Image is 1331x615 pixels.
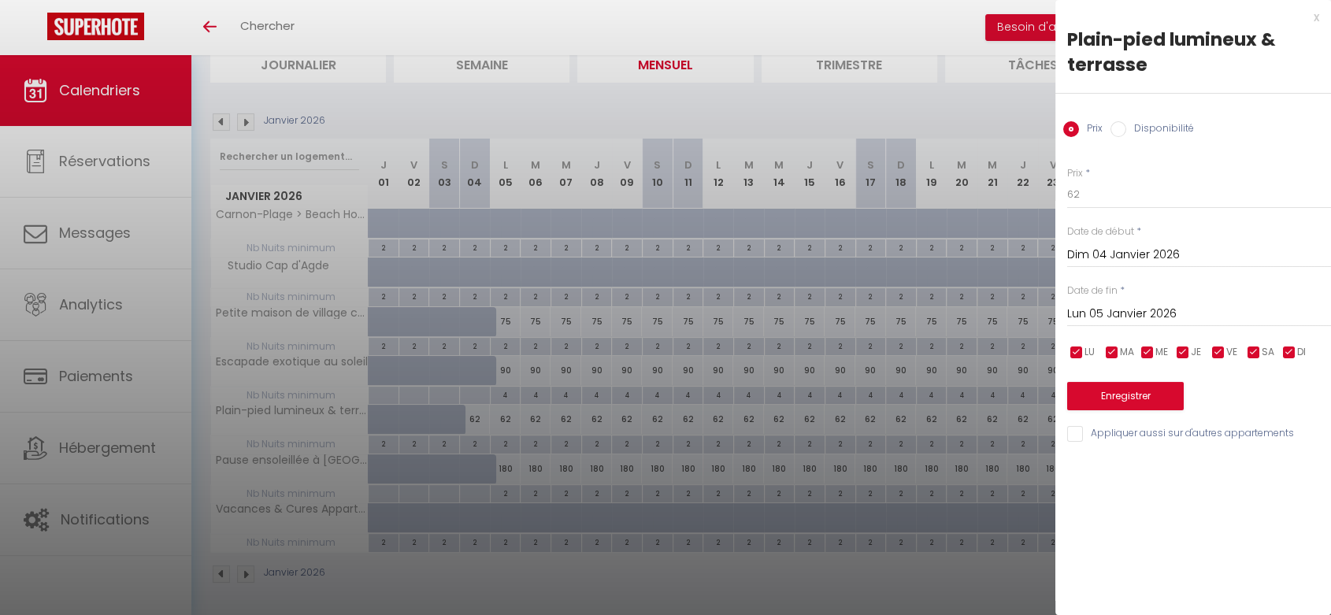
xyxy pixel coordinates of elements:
span: SA [1262,345,1274,360]
label: Date de fin [1067,283,1118,298]
span: MA [1120,345,1134,360]
span: VE [1226,345,1237,360]
span: LU [1084,345,1095,360]
label: Prix [1079,121,1103,139]
label: Date de début [1067,224,1134,239]
label: Prix [1067,166,1083,181]
div: Plain-pied lumineux & terrasse [1067,27,1319,77]
button: Ouvrir le widget de chat LiveChat [13,6,60,54]
span: DI [1297,345,1306,360]
div: x [1055,8,1319,27]
label: Disponibilité [1126,121,1194,139]
button: Enregistrer [1067,382,1184,410]
span: JE [1191,345,1201,360]
span: ME [1155,345,1168,360]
